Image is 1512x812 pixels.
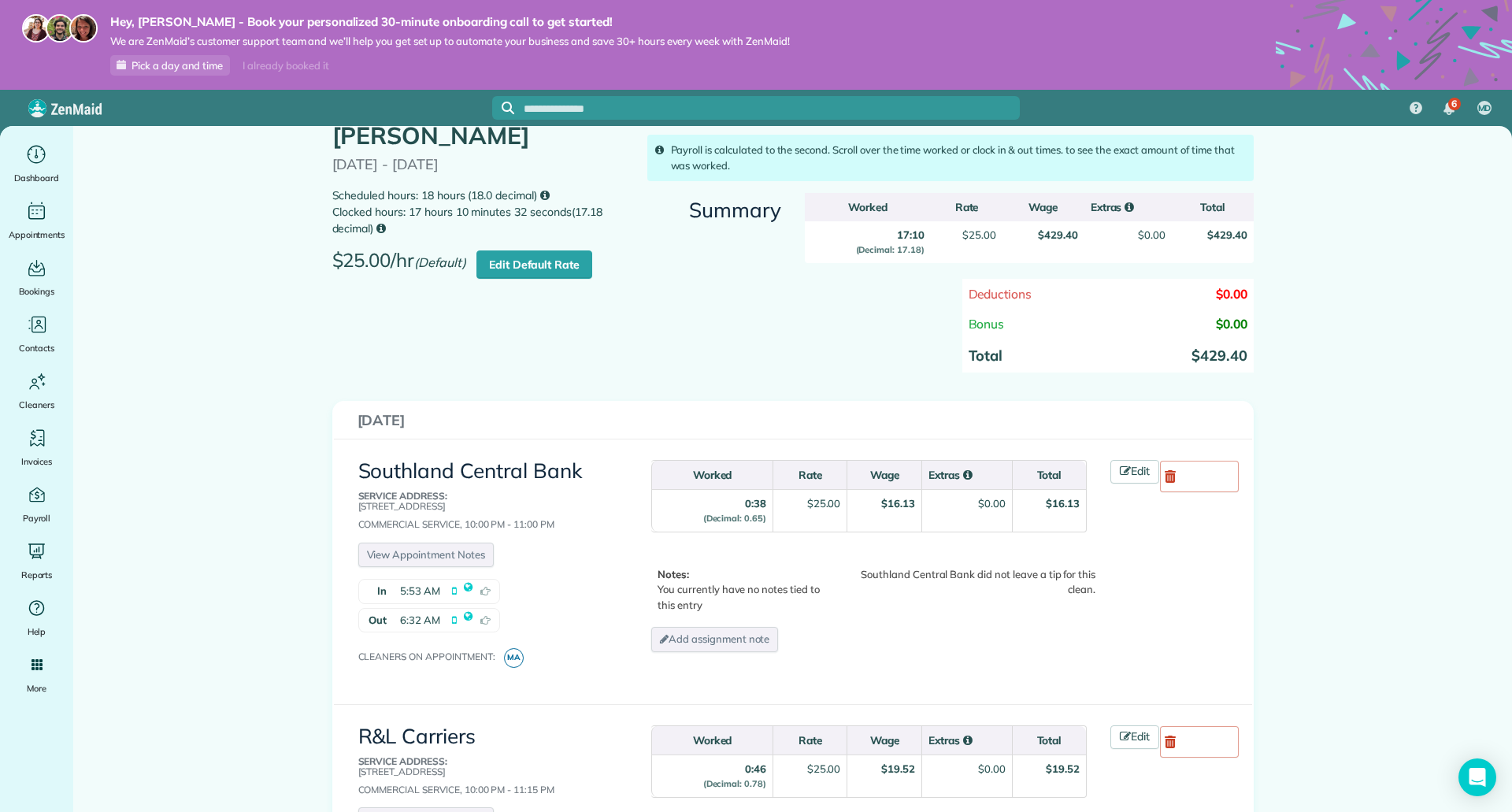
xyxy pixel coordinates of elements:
th: Total [1172,193,1254,221]
div: $0.00 [978,496,1006,511]
b: Service Address: [358,490,447,502]
th: Worked [651,461,773,489]
strong: $16.13 [1046,497,1080,510]
span: $0.00 [1216,286,1247,302]
span: Bookings [19,284,55,299]
a: Add assignment note [651,627,778,652]
small: (Decimal: 17.18) [856,244,925,255]
img: michelle-19f622bdf1676172e81f8f8fba1fb50e276960ebfe0243fe18214015130c80e4.jpg [69,14,98,43]
div: $25.00 [807,762,841,777]
p: You currently have no notes tied to this entry [658,567,829,614]
a: View Appointment Notes [358,543,494,568]
a: Payroll [6,482,67,526]
span: Pick a day and time [132,59,223,72]
p: [STREET_ADDRESS] [358,491,616,511]
a: Reports [6,539,67,583]
a: Cleaners [6,369,67,413]
strong: $19.52 [1046,762,1080,775]
span: 5:53 AM [400,584,440,599]
span: Reports [21,567,53,583]
span: $25.00 [962,228,996,241]
th: Wage [847,461,921,489]
span: Dashboard [14,170,59,186]
strong: 17:10 [856,228,925,256]
div: $25.00 [807,496,841,511]
a: Southland Central Bank [358,458,582,484]
a: Pick a day and time [110,55,230,76]
a: Edit [1110,460,1159,484]
span: 6:32 AM [400,613,440,628]
span: We are ZenMaid’s customer support team and we’ll help you get set up to automate your business an... [110,35,790,48]
strong: Total [969,347,1003,365]
em: (Default) [414,254,466,270]
span: MD [1478,102,1492,115]
th: Wage [847,726,921,755]
span: Contacts [19,340,54,356]
span: More [27,680,46,696]
h3: [DATE] [358,413,1228,428]
a: Edit [1110,725,1159,749]
span: Deductions [969,286,1032,302]
b: Service Address: [358,755,447,767]
th: Wage [1002,193,1084,221]
div: Payroll is calculated to the second. Scroll over the time worked or clock in & out times. to see ... [647,135,1254,181]
div: I already booked it [233,56,338,76]
a: Dashboard [6,142,67,186]
p: [STREET_ADDRESS] [358,756,616,777]
small: Scheduled hours: 18 hours (18.0 decimal) Clocked hours: 17 hours 10 minutes 32 seconds(17.18 deci... [332,187,630,237]
strong: 0:38 [703,497,766,525]
th: Total [1012,461,1086,489]
strong: Hey, [PERSON_NAME] - Book your personalized 30-minute onboarding call to get started! [110,14,790,30]
th: Rate [773,726,847,755]
span: Cleaners on appointment: [358,651,502,662]
div: Southland Central Bank did not leave a tip for this clean. [833,567,1095,598]
div: 6 unread notifications [1432,91,1466,126]
span: Cleaners [19,397,54,413]
div: $0.00 [978,762,1006,777]
span: MA [504,648,524,668]
svg: Focus search [502,102,514,114]
a: R&L Carriers [358,723,476,749]
img: maria-72a9807cf96188c08ef61303f053569d2e2a8a1cde33d635c8a3ac13582a053d.jpg [22,14,50,43]
h1: [PERSON_NAME] [332,123,630,149]
th: Total [1012,726,1086,755]
a: Contacts [6,312,67,356]
nav: Main [1397,90,1512,126]
div: Commercial Service, 10:00 PM - 11:00 PM [358,491,616,530]
span: 6 [1451,98,1457,110]
span: Invoices [21,454,53,469]
strong: $16.13 [881,497,915,510]
img: jorge-587dff0eeaa6aab1f244e6dc62b8924c3b6ad411094392a53c71c6c4a576187d.jpg [46,14,74,43]
a: Edit Default Rate [476,250,592,279]
th: Rate [773,461,847,489]
th: Worked [651,726,773,755]
strong: $429.40 [1191,347,1247,365]
h3: Summary [647,199,781,222]
th: Worked [805,193,931,221]
p: [DATE] - [DATE] [332,157,630,172]
span: Help [28,624,46,640]
div: Commercial Service, 10:00 PM - 11:15 PM [358,756,616,795]
span: Bonus [969,316,1005,332]
th: Rate [931,193,1002,221]
a: Appointments [6,198,67,243]
strong: $19.52 [881,762,915,775]
strong: $429.40 [1207,228,1247,241]
th: Extras [1084,193,1172,221]
small: (Decimal: 0.65) [703,513,766,524]
span: Appointments [9,227,65,243]
strong: Out [359,609,391,632]
span: $0.00 [1138,228,1165,241]
span: Payroll [23,510,51,526]
small: (Decimal: 0.78) [703,778,766,789]
span: $0.00 [1216,316,1247,332]
span: $25.00/hr [332,250,474,283]
strong: $429.40 [1038,228,1078,241]
th: Extras [921,726,1012,755]
a: Bookings [6,255,67,299]
button: Focus search [492,102,514,114]
th: Extras [921,461,1012,489]
strong: In [359,580,391,603]
div: Open Intercom Messenger [1458,758,1496,796]
a: Help [6,595,67,640]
